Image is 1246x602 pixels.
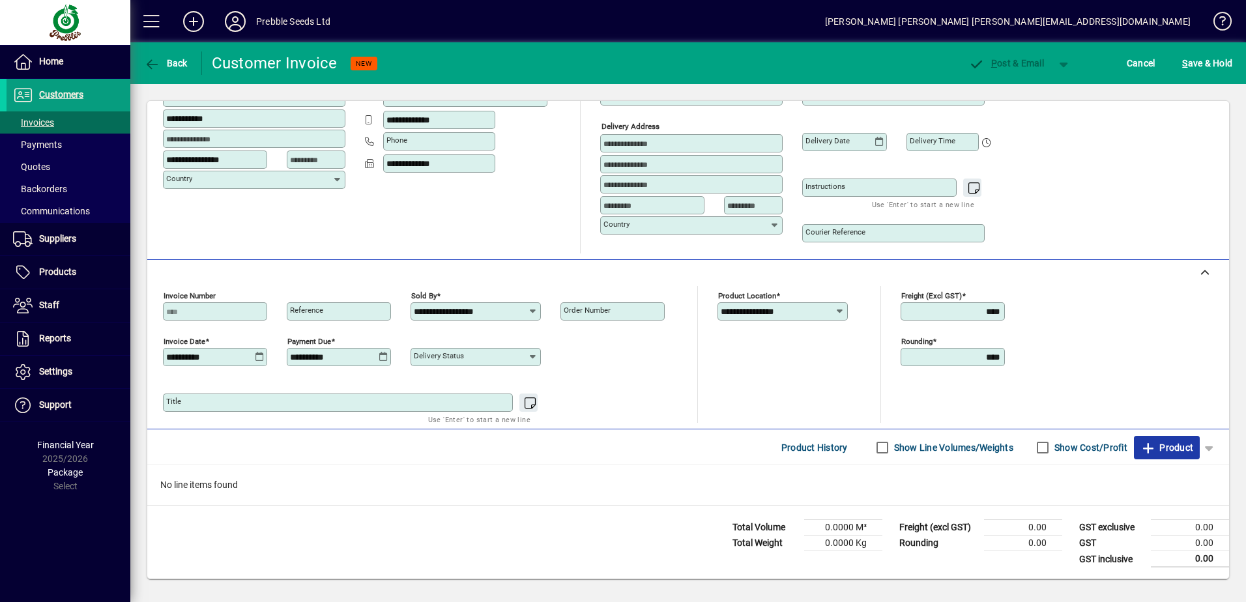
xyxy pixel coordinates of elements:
[1140,437,1193,458] span: Product
[39,300,59,310] span: Staff
[1123,51,1159,75] button: Cancel
[1052,441,1127,454] label: Show Cost/Profit
[13,117,54,128] span: Invoices
[804,520,882,536] td: 0.0000 M³
[164,291,216,300] mat-label: Invoice number
[287,337,331,346] mat-label: Payment due
[7,200,130,222] a: Communications
[428,412,530,427] mat-hint: Use 'Enter' to start a new line
[39,333,71,343] span: Reports
[39,366,72,377] span: Settings
[991,58,997,68] span: P
[212,53,338,74] div: Customer Invoice
[718,291,776,300] mat-label: Product location
[48,467,83,478] span: Package
[13,162,50,172] span: Quotes
[214,10,256,33] button: Profile
[144,58,188,68] span: Back
[1151,551,1229,567] td: 0.00
[147,465,1229,505] div: No line items found
[7,156,130,178] a: Quotes
[39,399,72,410] span: Support
[37,440,94,450] span: Financial Year
[414,351,464,360] mat-label: Delivery status
[893,536,984,551] td: Rounding
[984,536,1062,551] td: 0.00
[968,58,1044,68] span: ost & Email
[1073,551,1151,567] td: GST inclusive
[1073,520,1151,536] td: GST exclusive
[7,256,130,289] a: Products
[173,10,214,33] button: Add
[781,437,848,458] span: Product History
[564,306,611,315] mat-label: Order number
[39,266,76,277] span: Products
[141,51,191,75] button: Back
[804,536,882,551] td: 0.0000 Kg
[891,441,1013,454] label: Show Line Volumes/Weights
[386,136,407,145] mat-label: Phone
[893,520,984,536] td: Freight (excl GST)
[13,206,90,216] span: Communications
[984,520,1062,536] td: 0.00
[901,291,962,300] mat-label: Freight (excl GST)
[726,536,804,551] td: Total Weight
[1204,3,1230,45] a: Knowledge Base
[7,322,130,355] a: Reports
[130,51,202,75] app-page-header-button: Back
[7,356,130,388] a: Settings
[1073,536,1151,551] td: GST
[39,89,83,100] span: Customers
[825,11,1191,32] div: [PERSON_NAME] [PERSON_NAME] [PERSON_NAME][EMAIL_ADDRESS][DOMAIN_NAME]
[805,136,850,145] mat-label: Delivery date
[1127,53,1155,74] span: Cancel
[805,182,845,191] mat-label: Instructions
[1134,436,1200,459] button: Product
[166,397,181,406] mat-label: Title
[7,223,130,255] a: Suppliers
[603,220,630,229] mat-label: Country
[1151,520,1229,536] td: 0.00
[7,289,130,322] a: Staff
[7,178,130,200] a: Backorders
[39,233,76,244] span: Suppliers
[910,136,955,145] mat-label: Delivery time
[7,46,130,78] a: Home
[962,51,1050,75] button: Post & Email
[13,184,67,194] span: Backorders
[776,436,853,459] button: Product History
[1179,51,1236,75] button: Save & Hold
[1182,58,1187,68] span: S
[164,337,205,346] mat-label: Invoice date
[1151,536,1229,551] td: 0.00
[39,56,63,66] span: Home
[166,174,192,183] mat-label: Country
[7,134,130,156] a: Payments
[356,59,372,68] span: NEW
[805,227,865,236] mat-label: Courier Reference
[872,197,974,212] mat-hint: Use 'Enter' to start a new line
[726,520,804,536] td: Total Volume
[13,139,62,150] span: Payments
[1182,53,1232,74] span: ave & Hold
[290,306,323,315] mat-label: Reference
[7,111,130,134] a: Invoices
[256,11,330,32] div: Prebble Seeds Ltd
[7,389,130,422] a: Support
[411,291,437,300] mat-label: Sold by
[901,337,933,346] mat-label: Rounding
